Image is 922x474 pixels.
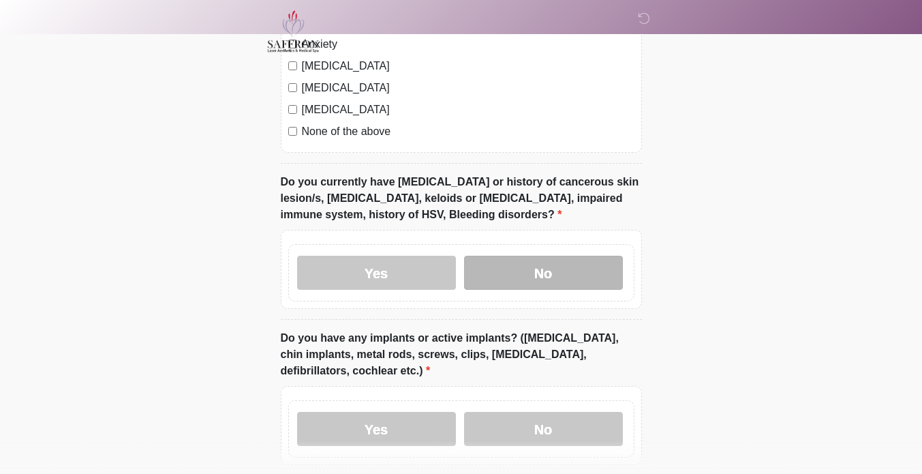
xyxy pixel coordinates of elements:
[288,61,297,70] input: [MEDICAL_DATA]
[281,174,642,223] label: Do you currently have [MEDICAL_DATA] or history of cancerous skin lesion/s, [MEDICAL_DATA], keloi...
[302,58,634,74] label: [MEDICAL_DATA]
[288,127,297,136] input: None of the above
[297,412,456,446] label: Yes
[267,10,320,53] img: Saffron Laser Aesthetics and Medical Spa Logo
[302,80,634,96] label: [MEDICAL_DATA]
[464,412,623,446] label: No
[297,256,456,290] label: Yes
[302,102,634,118] label: [MEDICAL_DATA]
[288,83,297,92] input: [MEDICAL_DATA]
[288,105,297,114] input: [MEDICAL_DATA]
[281,330,642,379] label: Do you have any implants or active implants? ([MEDICAL_DATA], chin implants, metal rods, screws, ...
[302,123,634,140] label: None of the above
[464,256,623,290] label: No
